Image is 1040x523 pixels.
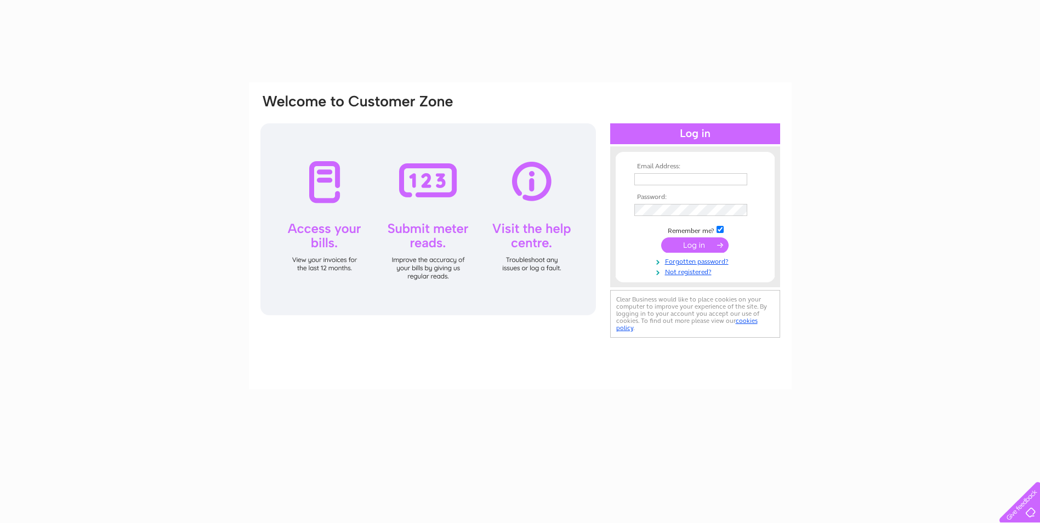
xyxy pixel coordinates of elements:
[634,255,759,266] a: Forgotten password?
[632,224,759,235] td: Remember me?
[632,163,759,170] th: Email Address:
[632,194,759,201] th: Password:
[634,266,759,276] a: Not registered?
[610,290,780,338] div: Clear Business would like to place cookies on your computer to improve your experience of the sit...
[661,237,729,253] input: Submit
[616,317,758,332] a: cookies policy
